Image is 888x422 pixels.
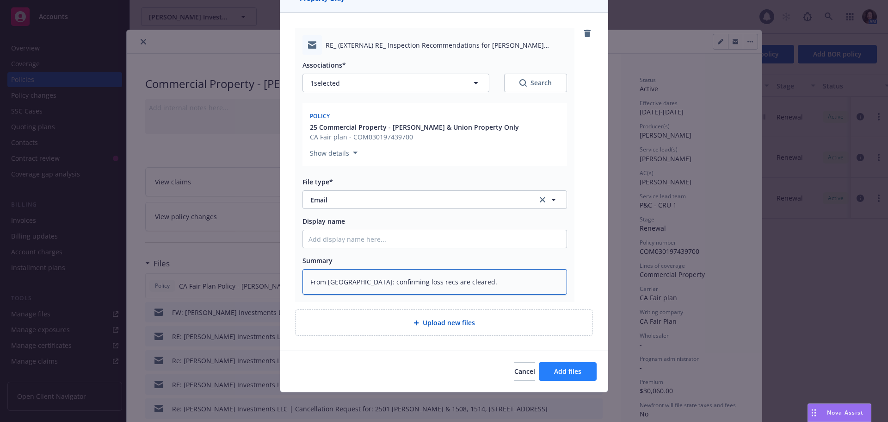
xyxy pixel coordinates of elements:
[808,403,871,422] button: Nova Assist
[302,269,567,295] textarea: From [GEOGRAPHIC_DATA]: confirming loss recs are cleared.
[295,309,593,336] div: Upload new files
[539,362,597,381] button: Add files
[554,367,581,376] span: Add files
[827,409,863,416] span: Nova Assist
[514,362,535,381] button: Cancel
[423,318,475,328] span: Upload new files
[514,367,535,376] span: Cancel
[808,404,820,422] div: Drag to move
